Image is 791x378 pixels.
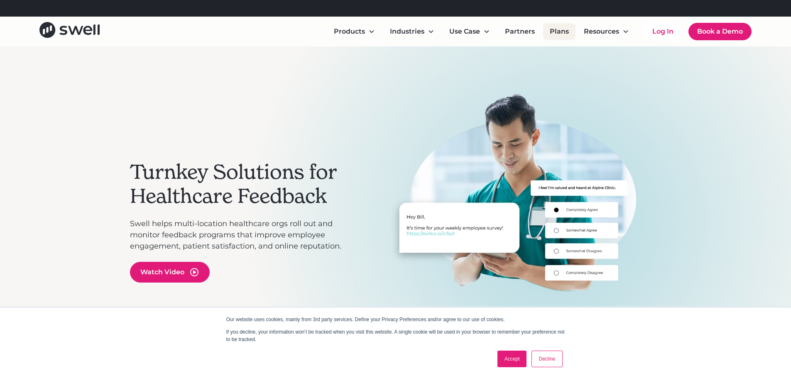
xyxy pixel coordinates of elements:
[584,27,619,37] div: Resources
[226,328,565,343] p: If you decline, your information won’t be tracked when you visit this website. A single cookie wi...
[543,23,575,40] a: Plans
[130,218,354,252] p: Swell helps multi-location healthcare orgs roll out and monitor feedback programs that improve em...
[130,262,210,283] a: open lightbox
[531,351,562,367] a: Decline
[362,93,661,323] div: 3 of 3
[226,316,565,323] p: Our website uses cookies, mainly from 3rd party services. Define your Privacy Preferences and/or ...
[130,160,354,208] h2: Turnkey Solutions for Healthcare Feedback
[383,23,441,40] div: Industries
[498,23,541,40] a: Partners
[449,27,480,37] div: Use Case
[649,288,791,378] iframe: Chat Widget
[644,23,682,40] a: Log In
[443,23,497,40] div: Use Case
[390,27,424,37] div: Industries
[362,93,661,350] div: carousel
[327,23,382,40] div: Products
[497,351,527,367] a: Accept
[39,22,100,41] a: home
[688,23,752,40] a: Book a Demo
[577,23,636,40] div: Resources
[140,267,184,277] div: Watch Video
[334,27,365,37] div: Products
